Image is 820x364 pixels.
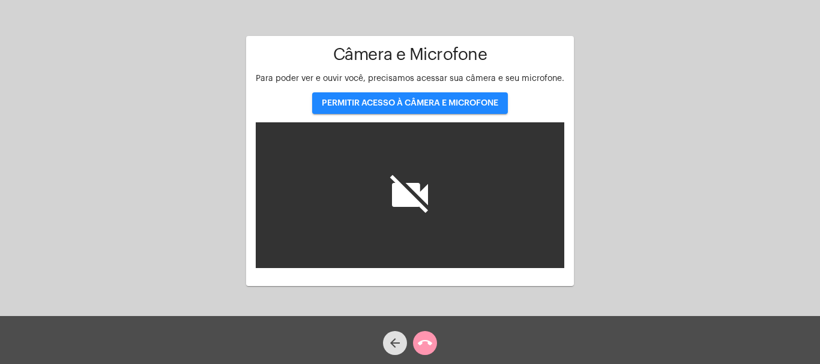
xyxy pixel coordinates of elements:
i: videocam_off [386,171,434,219]
span: Para poder ver e ouvir você, precisamos acessar sua câmera e seu microfone. [256,74,564,83]
span: PERMITIR ACESSO À CÂMERA E MICROFONE [322,99,498,107]
mat-icon: arrow_back [388,336,402,350]
h1: Câmera e Microfone [256,46,564,64]
button: PERMITIR ACESSO À CÂMERA E MICROFONE [312,92,508,114]
mat-icon: call_end [418,336,432,350]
